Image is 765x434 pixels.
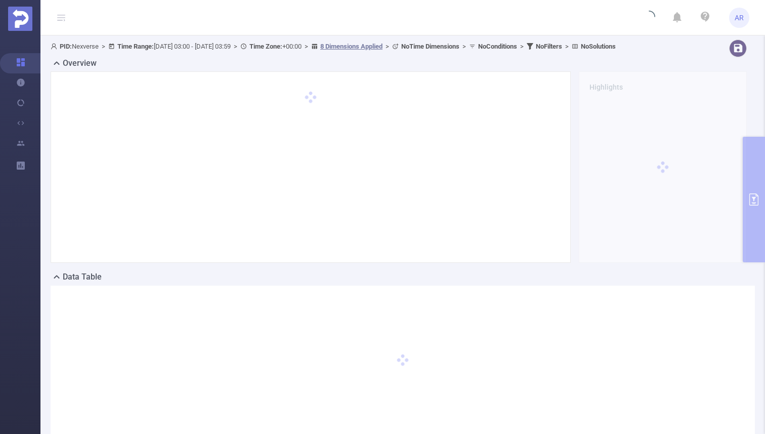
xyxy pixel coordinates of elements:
[63,271,102,283] h2: Data Table
[51,43,60,50] i: icon: user
[581,43,616,50] b: No Solutions
[249,43,282,50] b: Time Zone:
[99,43,108,50] span: >
[382,43,392,50] span: >
[401,43,459,50] b: No Time Dimensions
[478,43,517,50] b: No Conditions
[231,43,240,50] span: >
[302,43,311,50] span: >
[51,43,616,50] span: Nexverse [DATE] 03:00 - [DATE] 03:59 +00:00
[320,43,382,50] u: 8 Dimensions Applied
[643,11,655,25] i: icon: loading
[8,7,32,31] img: Protected Media
[536,43,562,50] b: No Filters
[117,43,154,50] b: Time Range:
[63,57,97,69] h2: Overview
[60,43,72,50] b: PID:
[459,43,469,50] span: >
[517,43,527,50] span: >
[735,8,744,28] span: AR
[562,43,572,50] span: >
